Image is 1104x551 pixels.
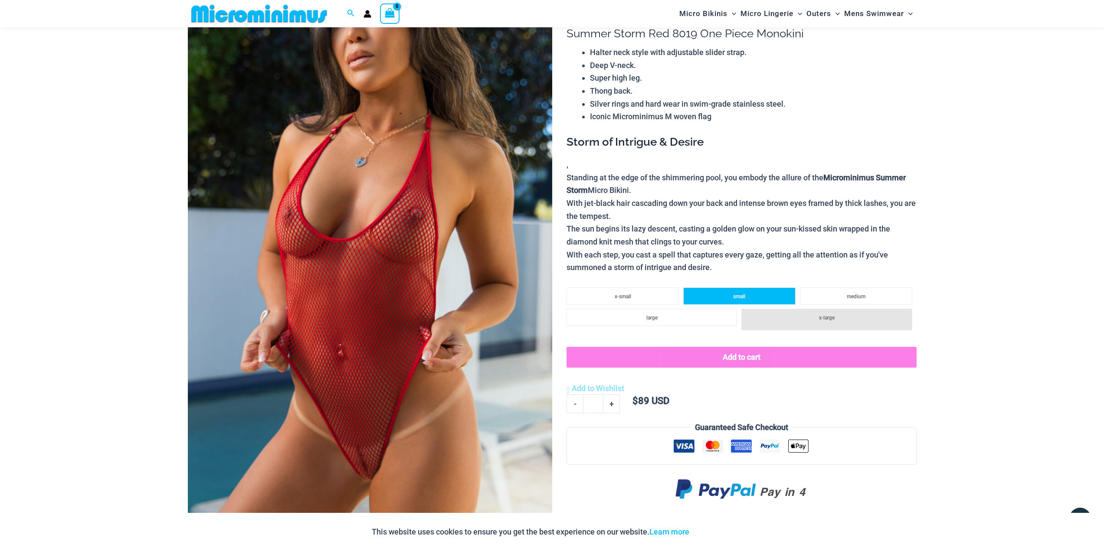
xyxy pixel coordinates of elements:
[590,110,916,123] li: Iconic Microminimus M woven flag
[603,395,620,413] a: +
[347,8,355,19] a: Search icon link
[904,3,913,25] span: Menu Toggle
[842,3,915,25] a: Mens SwimwearMenu ToggleMenu Toggle
[567,347,916,368] button: Add to cart
[844,3,904,25] span: Mens Swimwear
[583,395,603,413] input: Product quantity
[567,309,737,326] li: large
[733,293,745,300] span: small
[567,382,624,395] a: Add to Wishlist
[831,3,840,25] span: Menu Toggle
[364,10,371,18] a: Account icon link
[188,4,331,23] img: MM SHOP LOGO FLAT
[567,395,583,413] a: -
[567,135,916,150] h3: Storm of Intrigue & Desire
[615,293,631,300] span: x-small
[646,315,658,321] span: large
[632,395,669,406] bdi: 89 USD
[804,3,842,25] a: OutersMenu ToggleMenu Toggle
[590,98,916,111] li: Silver rings and hard wear in swim-grade stainless steel.
[793,3,802,25] span: Menu Toggle
[677,3,738,25] a: Micro BikinisMenu ToggleMenu Toggle
[696,522,733,542] button: Accept
[372,525,689,538] p: This website uses cookies to ensure you get the best experience on our website.
[632,395,638,406] span: $
[567,27,916,40] h1: Summer Storm Red 8019 One Piece Monokini
[567,171,916,274] p: Standing at the edge of the shimmering pool, you embody the allure of the Micro Bikini. With jet-...
[572,384,624,393] span: Add to Wishlist
[806,3,831,25] span: Outers
[567,287,679,305] li: x-small
[590,59,916,72] li: Deep V-neck.
[683,287,796,305] li: small
[847,293,865,300] span: medium
[740,3,793,25] span: Micro Lingerie
[649,527,689,536] a: Learn more
[727,3,736,25] span: Menu Toggle
[741,309,912,330] li: x-large
[679,3,727,25] span: Micro Bikinis
[590,46,916,59] li: Halter neck style with adjustable slider strap.
[590,85,916,98] li: Thong back.
[590,72,916,85] li: Super high leg.
[567,135,916,274] div: ,
[676,1,917,26] nav: Site Navigation
[691,421,792,434] legend: Guaranteed Safe Checkout
[800,287,912,305] li: medium
[738,3,804,25] a: Micro LingerieMenu ToggleMenu Toggle
[380,3,400,23] a: View Shopping Cart, empty
[819,315,835,321] span: x-large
